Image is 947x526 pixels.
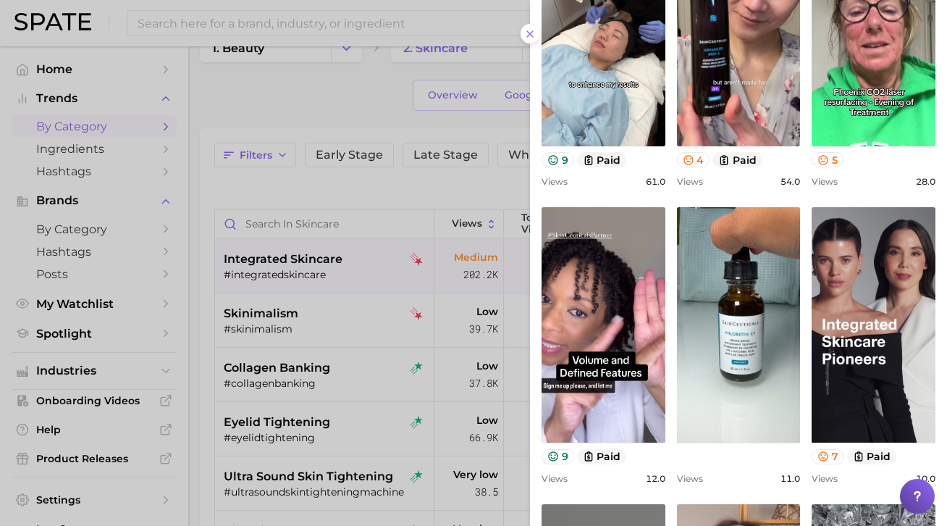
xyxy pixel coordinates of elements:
span: 12.0 [646,473,665,484]
span: Views [542,473,568,484]
button: paid [847,449,897,464]
span: 11.0 [780,473,800,484]
button: 9 [542,152,574,167]
span: 10.0 [916,473,935,484]
button: paid [712,152,762,167]
button: 4 [677,152,710,167]
span: 61.0 [646,176,665,187]
span: Views [542,176,568,187]
button: paid [577,449,627,464]
span: Views [677,473,703,484]
span: Views [812,473,838,484]
button: 9 [542,449,574,464]
button: 7 [812,449,844,464]
span: 54.0 [780,176,800,187]
span: Views [677,176,703,187]
button: 5 [812,152,843,167]
span: Views [812,176,838,187]
span: 28.0 [916,176,935,187]
button: paid [577,152,627,167]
